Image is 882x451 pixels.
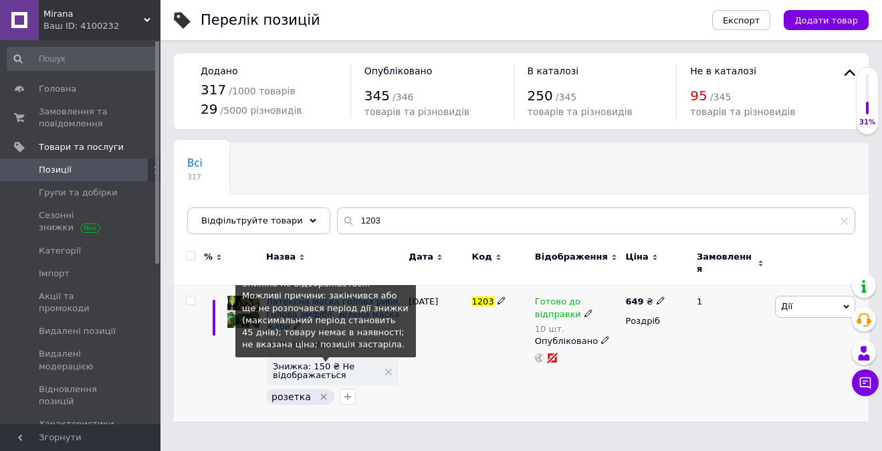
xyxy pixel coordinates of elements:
span: Ціна [626,251,649,263]
b: 649 [626,296,644,306]
div: Опубліковано [535,335,619,347]
span: Опубліковано [364,66,433,76]
div: Перелік позицій [201,13,320,27]
span: Характеристики [39,418,114,430]
span: Замовлення [697,251,754,275]
span: Mirana [43,8,144,20]
span: Дата [409,251,433,263]
span: / 345 [556,92,576,102]
span: / 5000 різновидів [221,105,302,116]
div: Ваш ID: 4100232 [43,20,160,32]
span: / 1000 товарів [229,86,295,96]
span: Товари та послуги [39,141,124,153]
span: Сезонні знижки [39,209,124,234]
div: 31% [857,118,878,127]
span: товарів та різновидів [690,106,795,117]
div: 10 шт. [535,324,619,334]
span: 317 [201,82,226,98]
span: Акції та промокоди [39,290,124,314]
span: Знижка: 150 ₴ Не відображається [273,362,378,379]
span: 29 [201,101,217,117]
span: 250 [528,88,553,104]
span: 317 [187,172,203,182]
span: розетка [271,391,311,402]
span: Відображення [535,251,608,263]
span: 1203 [472,296,494,306]
span: Всі [187,157,203,169]
span: Позиції [39,164,72,176]
span: Відновлення позицій [39,383,124,408]
span: Видалені позиції [39,325,116,337]
span: товарів та різновидів [364,106,469,117]
svg: Видалити мітку [318,391,329,402]
button: Додати товар [784,10,869,30]
span: Замовлення та повідомлення [39,106,124,130]
div: 1 [689,286,772,422]
input: Пошук [7,47,158,71]
span: Дії [781,301,792,311]
input: Пошук по назві позиції, артикулу і пошуковим запитам [337,207,855,234]
div: Знижка не відображається. Можливі причини: закінчився або ще не розпочався період дії знижки (мак... [242,278,409,351]
button: Чат з покупцем [852,369,879,396]
span: товарів та різновидів [528,106,633,117]
img: Латексная маска голова рыбы, голова амфибии, зеленая маска жабы [227,296,259,328]
div: [DATE] [405,286,468,422]
button: Експорт [712,10,771,30]
span: Імпорт [39,268,70,280]
span: % [204,251,213,263]
div: ₴ [626,296,665,308]
span: Головна [39,83,76,95]
span: 345 [364,88,390,104]
span: Додати товар [794,15,858,25]
span: / 346 [393,92,413,102]
span: Код [472,251,492,263]
span: Групи та добірки [39,187,118,199]
span: Додано [201,66,237,76]
span: Категорії [39,245,81,257]
span: Назва [266,251,296,263]
span: Готово до відправки [535,296,581,323]
span: Не в каталозі [690,66,756,76]
span: / 345 [710,92,731,102]
span: Експорт [723,15,760,25]
div: Роздріб [626,315,686,327]
span: 95 [690,88,707,104]
span: В каталозі [528,66,579,76]
span: Відфільтруйте товари [201,215,303,225]
span: Видалені модерацією [39,348,124,372]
